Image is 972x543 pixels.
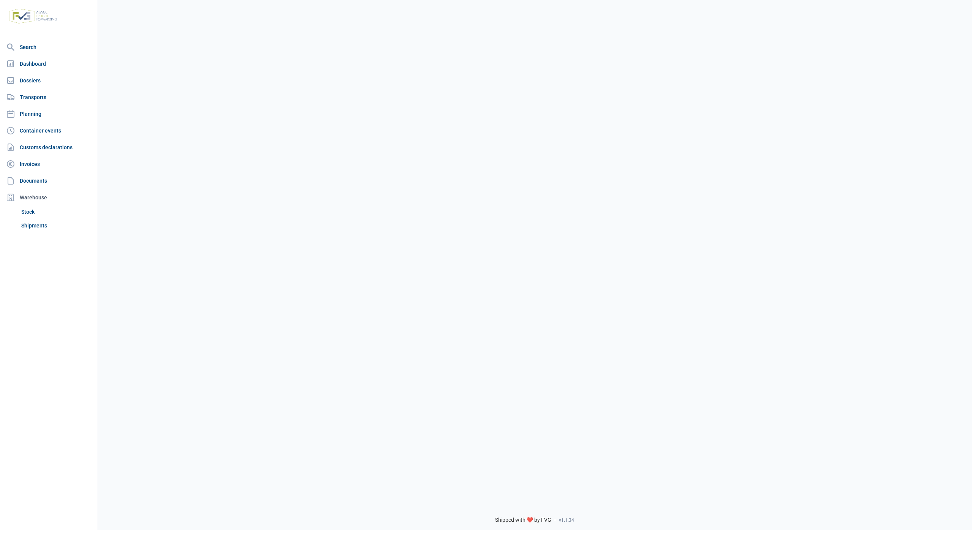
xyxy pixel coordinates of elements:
a: Dossiers [3,73,94,88]
a: Documents [3,173,94,188]
img: FVG - Global freight forwarding [6,6,60,27]
a: Stock [18,205,94,219]
span: v1.1.34 [559,517,574,523]
a: Dashboard [3,56,94,71]
a: Shipments [18,219,94,232]
a: Invoices [3,156,94,172]
span: Shipped with ❤️ by FVG [495,517,551,524]
a: Planning [3,106,94,122]
a: Search [3,39,94,55]
span: - [554,517,556,524]
a: Transports [3,90,94,105]
a: Container events [3,123,94,138]
div: Warehouse [3,190,94,205]
a: Customs declarations [3,140,94,155]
